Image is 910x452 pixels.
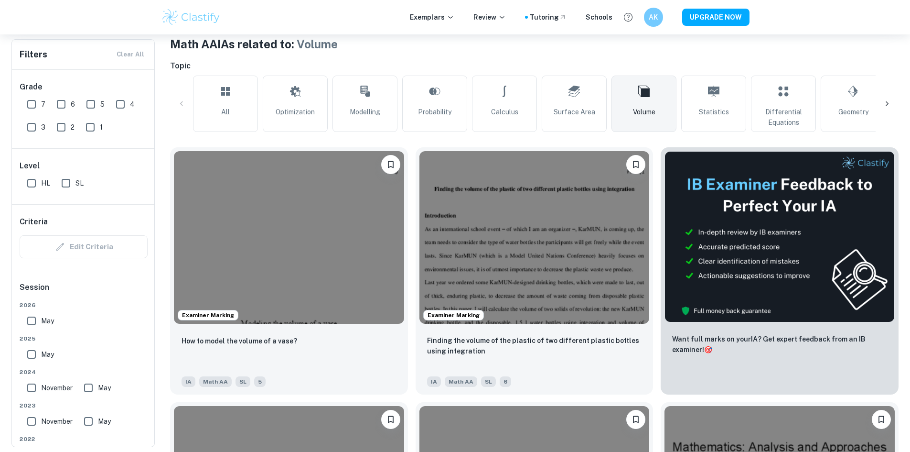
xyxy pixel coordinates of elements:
[41,99,45,110] span: 7
[100,122,103,132] span: 1
[661,147,899,395] a: ThumbnailWant full marks on yourIA? Get expert feedback from an IB examiner!
[130,99,135,110] span: 4
[755,107,812,128] span: Differential Equations
[71,99,75,110] span: 6
[626,410,645,429] button: Bookmark
[100,99,105,110] span: 5
[170,60,899,72] h6: Topic
[170,147,408,395] a: Examiner MarkingBookmarkHow to model the volume of a vase? IAMath AASL5
[20,81,148,93] h6: Grade
[500,376,511,387] span: 6
[350,107,380,117] span: Modelling
[41,383,73,393] span: November
[419,151,650,324] img: Math AA IA example thumbnail: Finding the volume of the plastic of two
[170,35,899,53] h1: Math AA IAs related to:
[381,410,400,429] button: Bookmark
[20,282,148,301] h6: Session
[199,376,232,387] span: Math AA
[41,349,54,360] span: May
[473,12,506,22] p: Review
[445,376,477,387] span: Math AA
[704,346,712,353] span: 🎯
[424,311,483,320] span: Examiner Marking
[416,147,653,395] a: Examiner MarkingBookmarkFinding the volume of the plastic of two different plastic bottles using ...
[41,316,54,326] span: May
[71,122,75,132] span: 2
[554,107,595,117] span: Surface Area
[75,178,84,188] span: SL
[644,8,663,27] button: AK
[20,235,148,258] div: Criteria filters are unavailable when searching by topic
[20,334,148,343] span: 2025
[297,37,338,51] span: Volume
[672,334,887,355] p: Want full marks on your IA ? Get expert feedback from an IB examiner!
[481,376,496,387] span: SL
[20,48,47,61] h6: Filters
[418,107,451,117] span: Probability
[620,9,636,25] button: Help and Feedback
[838,107,868,117] span: Geometry
[491,107,518,117] span: Calculus
[699,107,729,117] span: Statistics
[682,9,749,26] button: UPGRADE NOW
[182,376,195,387] span: IA
[427,335,642,356] p: Finding the volume of the plastic of two different plastic bottles using integration
[586,12,612,22] a: Schools
[633,107,655,117] span: Volume
[872,410,891,429] button: Bookmark
[664,151,895,322] img: Thumbnail
[648,12,659,22] h6: AK
[161,8,222,27] img: Clastify logo
[174,151,404,324] img: Math AA IA example thumbnail: How to model the volume of a vase?
[20,401,148,410] span: 2023
[20,435,148,443] span: 2022
[182,336,297,346] p: How to model the volume of a vase?
[20,368,148,376] span: 2024
[41,416,73,427] span: November
[98,383,111,393] span: May
[254,376,266,387] span: 5
[221,107,230,117] span: All
[41,178,50,188] span: HL
[626,155,645,174] button: Bookmark
[20,160,148,172] h6: Level
[178,311,238,320] span: Examiner Marking
[236,376,250,387] span: SL
[41,122,45,132] span: 3
[20,301,148,309] span: 2026
[98,416,111,427] span: May
[410,12,454,22] p: Exemplars
[427,376,441,387] span: IA
[381,155,400,174] button: Bookmark
[276,107,315,117] span: Optimization
[530,12,567,22] a: Tutoring
[20,216,48,228] h6: Criteria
